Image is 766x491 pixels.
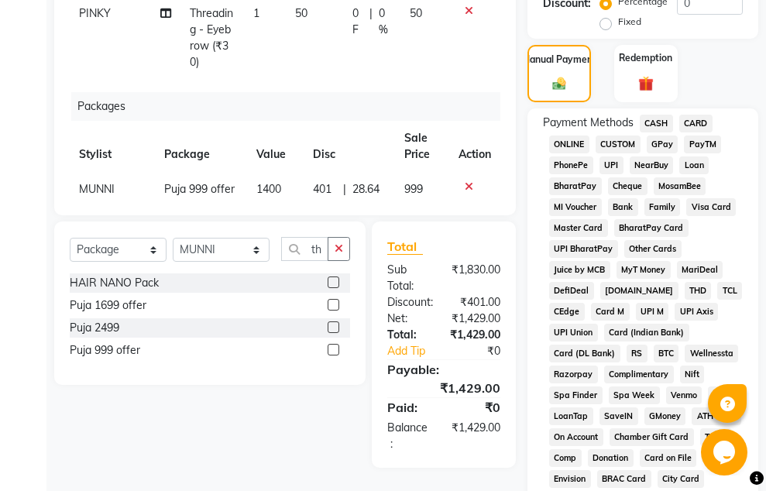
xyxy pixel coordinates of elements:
[717,282,742,300] span: TCL
[549,470,591,488] span: Envision
[440,420,512,452] div: ₹1,429.00
[549,386,603,404] span: Spa Finder
[549,219,608,237] span: Master Card
[155,121,247,172] th: Package
[79,6,111,20] span: PINKY
[679,156,709,174] span: Loan
[685,345,738,362] span: Wellnessta
[376,398,444,417] div: Paid:
[604,324,689,342] span: Card (Indian Bank)
[549,428,603,446] span: On Account
[70,275,159,291] div: HAIR NANO Pack
[644,198,681,216] span: Family
[680,366,705,383] span: Nift
[630,156,674,174] span: NearBuy
[343,181,346,214] span: |
[549,198,602,216] span: MI Voucher
[387,239,423,255] span: Total
[597,470,651,488] span: BRAC Card
[618,15,641,29] label: Fixed
[599,156,623,174] span: UPI
[610,428,694,446] span: Chamber Gift Card
[352,181,386,214] span: 28.64 %
[675,303,718,321] span: UPI Axis
[658,470,705,488] span: City Card
[600,282,678,300] span: [DOMAIN_NAME]
[614,219,689,237] span: BharatPay Card
[379,5,391,38] span: 0 %
[304,121,394,172] th: Disc
[666,386,702,404] span: Venmo
[376,294,445,311] div: Discount:
[440,262,512,294] div: ₹1,830.00
[549,156,593,174] span: PhonePe
[395,121,449,172] th: Sale Price
[70,121,155,172] th: Stylist
[70,320,119,336] div: Puja 2499
[438,327,512,343] div: ₹1,429.00
[686,198,736,216] span: Visa Card
[247,121,304,172] th: Value
[701,429,751,476] iframe: chat widget
[647,136,678,153] span: GPay
[71,92,512,121] div: Packages
[609,386,660,404] span: Spa Week
[700,428,733,446] span: Trade
[617,261,671,279] span: MyT Money
[376,420,440,452] div: Balance :
[281,237,328,261] input: Search
[549,136,589,153] span: ONLINE
[253,6,259,20] span: 1
[295,6,307,20] span: 50
[549,407,593,425] span: LoanTap
[70,297,146,314] div: Puja 1699 offer
[376,327,438,343] div: Total:
[588,449,634,467] span: Donation
[522,53,596,67] label: Manual Payment
[369,5,373,38] span: |
[679,115,713,132] span: CARD
[604,366,674,383] span: Complimentary
[70,342,140,359] div: Puja 999 offer
[624,240,682,258] span: Other Cards
[640,115,673,132] span: CASH
[549,345,620,362] span: Card (DL Bank)
[445,294,512,311] div: ₹401.00
[410,6,422,20] span: 50
[376,343,455,359] a: Add Tip
[376,360,512,379] div: Payable:
[376,262,440,294] div: Sub Total:
[677,261,723,279] span: MariDeal
[654,177,706,195] span: MosamBee
[596,136,641,153] span: CUSTOM
[313,181,336,214] span: 401 F
[376,379,512,397] div: ₹1,429.00
[549,282,594,300] span: DefiDeal
[164,182,235,196] span: Puja 999 offer
[549,366,598,383] span: Razorpay
[444,398,512,417] div: ₹0
[256,182,281,196] span: 1400
[352,5,363,38] span: 0 F
[549,449,582,467] span: Comp
[548,76,570,91] img: _cash.svg
[591,303,630,321] span: Card M
[549,240,618,258] span: UPI BharatPay
[549,303,585,321] span: CEdge
[549,177,602,195] span: BharatPay
[608,177,647,195] span: Cheque
[608,198,638,216] span: Bank
[684,136,721,153] span: PayTM
[640,449,697,467] span: Card on File
[644,407,686,425] span: GMoney
[636,303,669,321] span: UPI M
[455,343,512,359] div: ₹0
[549,261,610,279] span: Juice by MCB
[634,74,658,93] img: _gift.svg
[440,311,512,327] div: ₹1,429.00
[692,407,741,425] span: ATH Movil
[627,345,647,362] span: RS
[79,182,115,196] span: MUNNI
[449,121,500,172] th: Action
[376,311,440,327] div: Net:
